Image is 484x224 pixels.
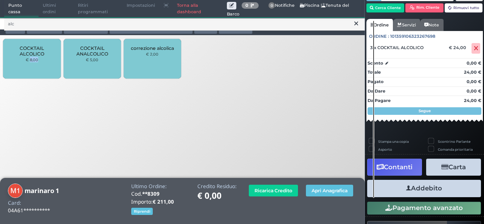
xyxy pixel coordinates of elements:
strong: 0,00 € [467,60,481,66]
span: 0 [268,2,275,9]
input: Ricerca articolo [4,17,365,31]
strong: 0,00 € [467,79,481,84]
strong: 0,00 € [467,88,481,94]
span: COCKTAIL ANALCOLICO [70,45,115,57]
b: € 211,00 [153,198,174,205]
label: Scontrino Parlante [438,139,470,144]
span: 3 x COCKTAIL ALCOLICO [370,45,423,50]
button: Addebito [367,180,481,197]
label: Stampa una copia [378,139,409,144]
span: Punto cassa [4,0,39,17]
span: Ritiri programmati [74,0,123,17]
h1: € 0,00 [197,191,237,201]
strong: Totale [368,70,381,75]
button: Cerca Cliente [366,3,405,12]
span: 101359106323267698 [390,33,435,40]
span: Impostazioni [123,0,159,11]
img: marinaro 1 [8,184,23,198]
label: Comanda prioritaria [438,147,473,152]
button: Apri Anagrafica [306,185,353,196]
button: Rim. Cliente [405,3,444,12]
b: marinaro 1 [25,186,59,195]
span: correzione alcolica [131,45,174,51]
button: Rimuovi tutto [445,3,483,12]
h4: Importo: [131,199,189,205]
div: € 24,00 [448,45,470,50]
span: Ordine : [369,33,389,40]
small: € 8,00 [26,57,38,62]
button: Ricarica Credito [249,185,298,196]
h4: Cod. [131,191,189,197]
strong: Segue [419,108,431,113]
strong: Da Pagare [368,98,391,103]
small: € 5,00 [86,57,98,62]
strong: Sconto [368,60,383,66]
strong: 24,00 € [464,98,481,103]
b: 0 [245,3,248,8]
h4: Card: [8,200,21,206]
button: Carta [426,159,481,176]
a: Servizi [393,19,420,31]
button: Contanti [367,159,422,176]
strong: Pagato [368,79,383,84]
span: COCKTAIL ALCOLICO [9,45,54,57]
span: Ultimi ordini [39,0,74,17]
h4: Credito Residuo: [197,184,237,189]
button: Riprendi [131,208,153,215]
a: Ordine [366,19,393,31]
strong: Da Dare [368,88,385,94]
a: Torna alla dashboard [173,0,227,17]
h4: Ultimo Ordine: [131,184,189,189]
label: Asporto [378,147,392,152]
small: € 2,00 [146,52,158,56]
a: Note [420,19,443,31]
button: Pagamento avanzato [367,202,481,215]
strong: 24,00 € [464,70,481,75]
